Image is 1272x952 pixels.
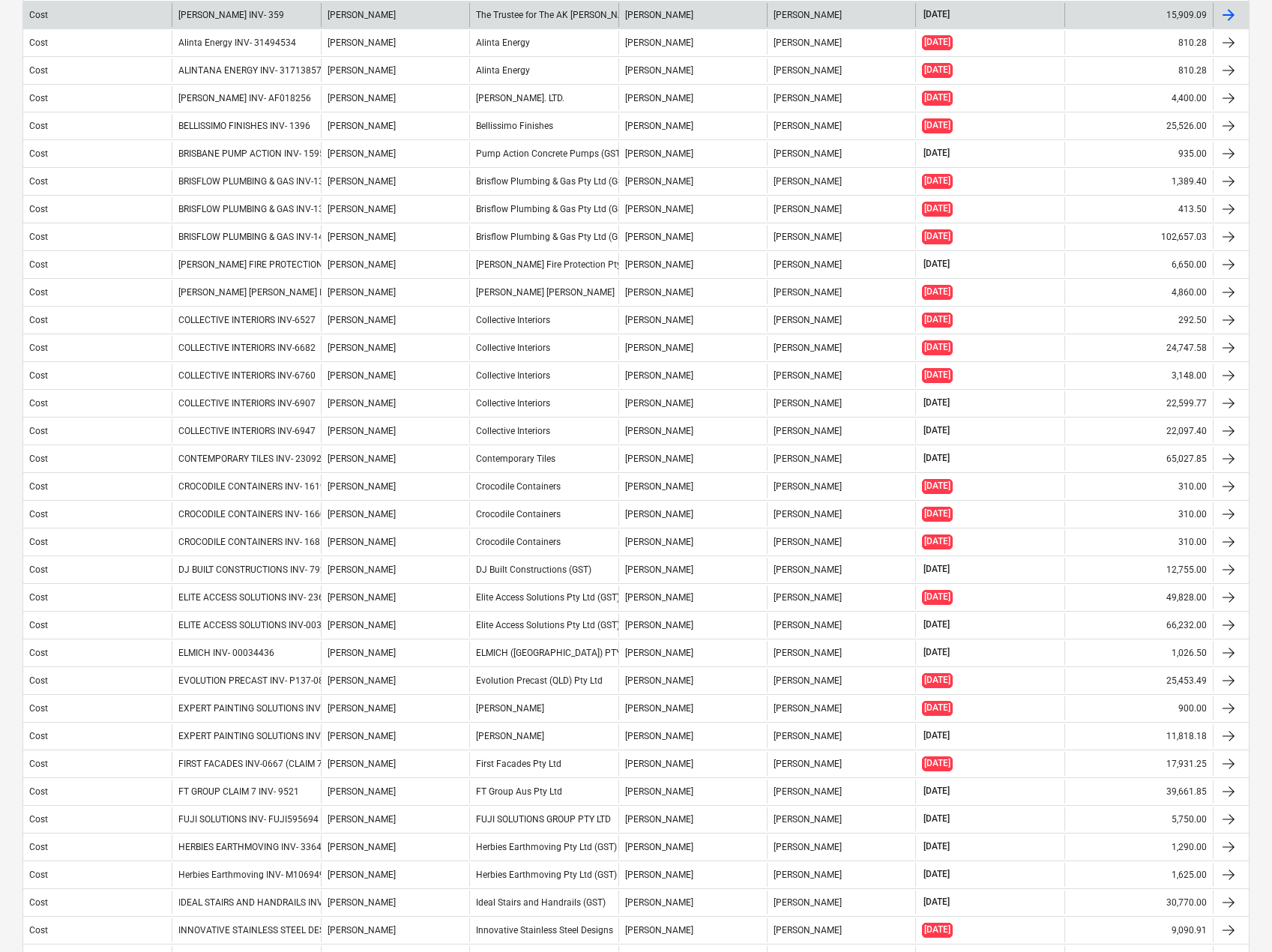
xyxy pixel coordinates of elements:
div: Innovative Stainless Steel Designs [469,918,618,942]
div: 25,526.00 [1064,114,1213,138]
div: [PERSON_NAME] [618,891,767,915]
div: Cost [29,620,48,630]
div: [PERSON_NAME] [767,475,915,498]
div: The Trustee for The AK [PERSON_NAME] Family Trust/Hawk Eye Plastering [469,3,618,27]
div: Cost [29,925,48,936]
span: [DATE] [922,174,953,188]
span: Della Rosa [328,897,396,908]
div: CROCODILE CONTAINERS INV- 16600 [178,509,331,519]
div: [PERSON_NAME] Fire Protection Pty Ltd [469,253,618,277]
div: COLLECTIVE INTERIORS INV-6760 [178,370,316,381]
div: [PERSON_NAME] [618,585,767,609]
div: 24,747.58 [1064,336,1213,360]
div: [PERSON_NAME] [618,669,767,693]
div: Collective Interiors [469,419,618,443]
div: [PERSON_NAME] FIRE PROTECTION INV-5677 [178,259,364,270]
span: Della Rosa [328,481,396,492]
span: Della Rosa [328,287,396,298]
span: Della Rosa [328,343,396,353]
div: FIRST FACADES INV-0667 (CLAIM 7) [178,759,325,769]
div: [PERSON_NAME] [767,696,915,720]
div: Cost [29,398,48,409]
span: [DATE] [922,285,953,299]
div: 4,400.00 [1064,86,1213,110]
span: [DATE] [922,563,951,576]
div: ALINTANA ENERGY INV- 31713857 [178,65,322,76]
span: Della Rosa [328,426,396,436]
span: Della Rosa [328,564,396,575]
div: [PERSON_NAME] [767,3,915,27]
div: [PERSON_NAME] [767,835,915,859]
span: Della Rosa [328,759,396,769]
div: Cost [29,259,48,270]
div: [PERSON_NAME] [767,114,915,138]
div: 310.00 [1064,502,1213,526]
div: 3,148.00 [1064,364,1213,388]
div: Cost [29,675,48,686]
div: 935.00 [1064,142,1213,166]
div: 17,931.25 [1064,752,1213,776]
div: Cost [29,870,48,880]
div: BRISFLOW PLUMBING & GAS INV-1427 [178,232,334,242]
span: Della Rosa [328,370,396,381]
div: [PERSON_NAME] [618,752,767,776]
div: Collective Interiors [469,336,618,360]
div: 30,770.00 [1064,891,1213,915]
span: [DATE] [922,118,953,133]
div: Cost [29,481,48,492]
div: 66,232.00 [1064,613,1213,637]
div: 810.28 [1064,58,1213,82]
div: [PERSON_NAME] [618,197,767,221]
div: [PERSON_NAME] [767,502,915,526]
div: [PERSON_NAME] [767,613,915,637]
div: 9,090.91 [1064,918,1213,942]
div: COLLECTIVE INTERIORS INV-6947 [178,426,316,436]
div: [PERSON_NAME] INV- 359 [178,10,284,20]
span: [DATE] [922,368,953,382]
div: Cost [29,592,48,603]
span: Della Rosa [328,592,396,603]
span: Della Rosa [328,93,396,103]
div: [PERSON_NAME] [767,807,915,831]
div: 810.28 [1064,31,1213,55]
span: Della Rosa [328,537,396,547]
div: [PERSON_NAME] [767,253,915,277]
span: Della Rosa [328,398,396,409]
span: [DATE] [922,756,953,771]
div: [PERSON_NAME] [767,225,915,249]
span: [DATE] [922,479,953,493]
div: Cost [29,648,48,658]
div: INNOVATIVE STAINLESS STEEL DESIGNS INV- 9621-A [178,925,396,936]
iframe: Chat Widget [1197,880,1272,952]
div: 22,599.77 [1064,391,1213,415]
div: COLLECTIVE INTERIORS INV-6907 [178,398,316,409]
span: Della Rosa [328,703,396,714]
div: [PERSON_NAME] [767,918,915,942]
div: [PERSON_NAME] [767,447,915,471]
div: Collective Interiors [469,391,618,415]
div: ELMICH INV- 00034436 [178,648,274,658]
div: [PERSON_NAME] [618,419,767,443]
span: [DATE] [922,313,953,327]
div: Crocodile Containers [469,502,618,526]
div: [PERSON_NAME] [618,780,767,804]
span: [DATE] [922,896,951,909]
div: Herbies Earthmoving Pty Ltd (GST) [469,835,618,859]
div: FT Group Aus Pty Ltd [469,780,618,804]
div: [PERSON_NAME] [767,280,915,304]
div: Alinta Energy INV- 31494534 [178,37,296,48]
div: First Facades Pty Ltd [469,752,618,776]
div: FUJI SOLUTIONS GROUP PTY LTD [469,807,618,831]
div: Bellissimo Finishes [469,114,618,138]
span: Della Rosa [328,204,396,214]
div: CROCODILE CONTAINERS INV- 16191 [178,481,331,492]
span: Della Rosa [328,786,396,797]
span: [DATE] [922,868,951,881]
span: Della Rosa [328,37,396,48]
div: Pump Action Concrete Pumps (GST) [469,142,618,166]
div: Cost [29,759,48,769]
div: BRISFLOW PLUMBING & GAS INV-1310 [178,176,334,187]
div: Cost [29,148,48,159]
div: Cost [29,10,48,20]
div: [PERSON_NAME] [767,752,915,776]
